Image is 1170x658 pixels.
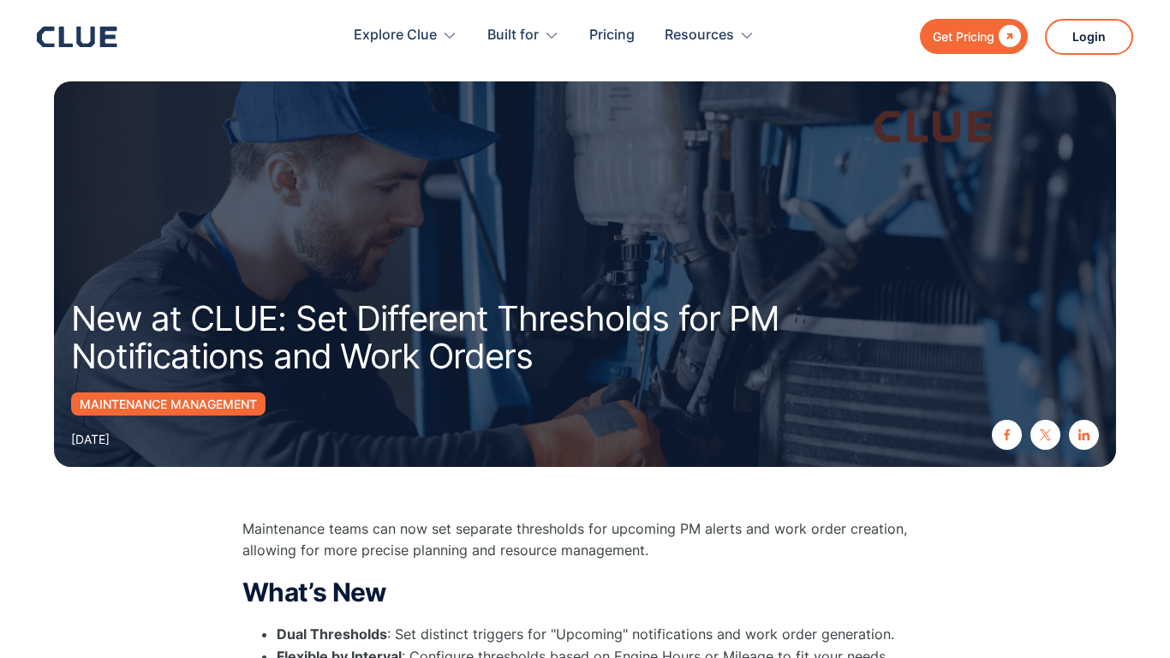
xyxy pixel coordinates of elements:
[1045,19,1133,55] a: Login
[71,392,266,416] a: Maintenance Management
[354,9,457,63] div: Explore Clue
[665,9,734,63] div: Resources
[589,9,635,63] a: Pricing
[994,26,1021,47] div: 
[277,625,387,643] strong: Dual Thresholds
[1078,429,1089,440] img: linkedin icon
[487,9,539,63] div: Built for
[1040,429,1051,440] img: twitter X icon
[354,9,437,63] div: Explore Clue
[920,19,1028,54] a: Get Pricing
[242,518,928,561] p: Maintenance teams can now set separate thresholds for upcoming PM alerts and work order creation,...
[71,428,110,450] div: [DATE]
[277,624,928,645] li: : Set distinct triggers for "Upcoming" notifications and work order generation.
[487,9,559,63] div: Built for
[665,9,755,63] div: Resources
[1001,429,1012,440] img: facebook icon
[242,577,387,607] strong: What’s New
[71,300,791,375] h1: New at CLUE: Set Different Thresholds for PM Notifications and Work Orders
[933,26,994,47] div: Get Pricing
